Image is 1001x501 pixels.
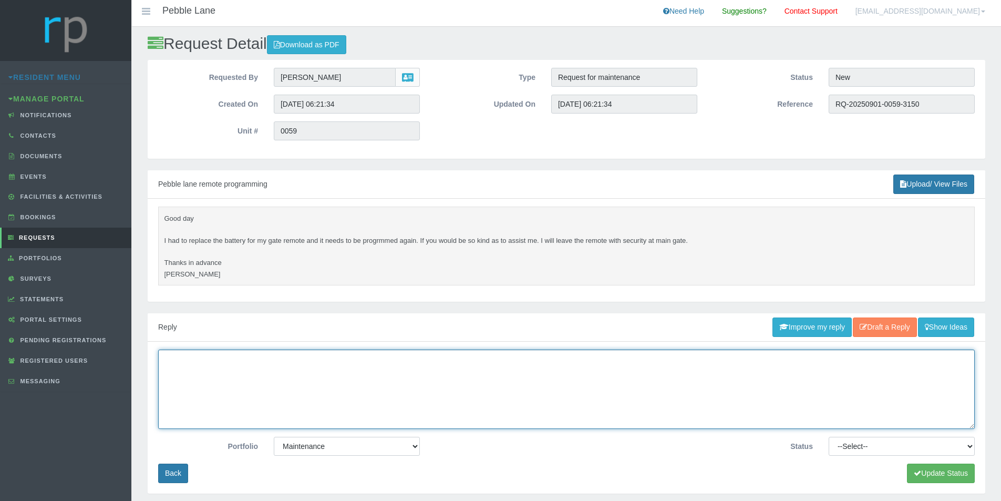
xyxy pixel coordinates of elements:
label: Created On [150,95,266,110]
span: Notifications [18,112,72,118]
span: Messaging [18,378,60,384]
h2: Request Detail [148,35,985,54]
span: Events [18,173,47,180]
label: Status [705,437,821,453]
label: Requested By [150,68,266,84]
button: Draft a Reply [853,318,917,337]
a: Upload/ View Files [893,175,974,194]
label: Type [428,68,543,84]
a: Download as PDF [267,35,346,55]
span: Documents [18,153,63,159]
a: Resident Menu [8,73,81,81]
span: Statements [17,296,64,302]
span: Bookings [18,214,56,220]
span: Portal Settings [18,316,82,323]
button: Show Ideas [918,318,974,337]
a: Manage Portal [8,95,85,103]
label: Reference [705,95,821,110]
label: Status [705,68,821,84]
label: Unit # [150,121,266,137]
span: Contacts [18,132,56,139]
span: Facilities & Activities [18,193,102,200]
div: Pebble lane remote programming [148,170,985,199]
span: Portfolios [16,255,62,261]
pre: Good day I had to replace the battery for my gate remote and it needs to be progrmmed again. If y... [158,207,975,285]
div: Reply [148,313,985,342]
h4: Pebble Lane [162,6,215,16]
span: Surveys [18,275,51,282]
span: Pending Registrations [18,337,107,343]
button: Improve my reply [772,318,852,337]
label: Portfolio [150,437,266,453]
button: Update Status [907,464,975,483]
label: Updated On [428,95,543,110]
a: Back [158,464,188,483]
span: Registered Users [18,357,88,364]
span: Requests [16,234,55,241]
